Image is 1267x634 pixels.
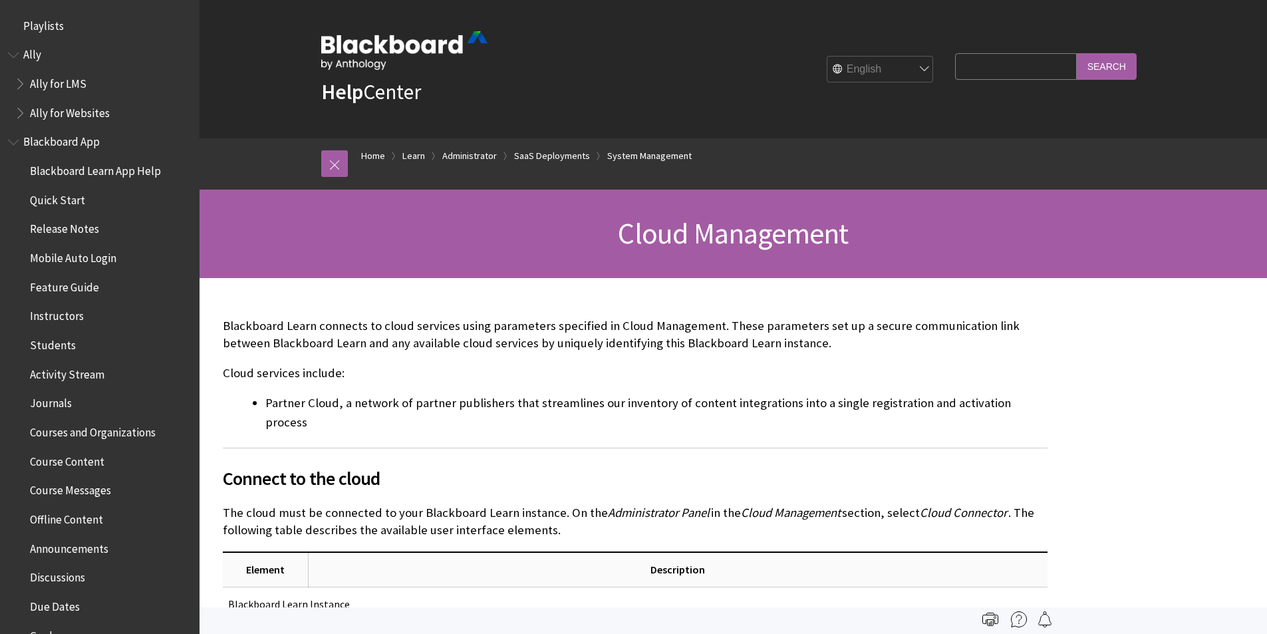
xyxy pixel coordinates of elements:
[30,334,76,352] span: Students
[30,276,99,294] span: Feature Guide
[920,505,1007,520] span: Cloud Connector
[30,189,85,207] span: Quick Start
[514,148,590,164] a: SaaS Deployments
[607,148,692,164] a: System Management
[23,44,41,62] span: Ally
[30,393,72,410] span: Journals
[309,552,1048,587] th: Description
[30,538,108,555] span: Announcements
[30,363,104,381] span: Activity Stream
[223,504,1048,539] p: The cloud must be connected to your Blackboard Learn instance. On the in the section, select . Th...
[30,480,111,498] span: Course Messages
[223,365,1048,382] p: Cloud services include:
[30,421,156,439] span: Courses and Organizations
[223,587,1048,621] td: Blackboard Learn Instance
[402,148,425,164] a: Learn
[30,218,99,236] span: Release Notes
[30,595,80,613] span: Due Dates
[30,450,104,468] span: Course Content
[30,566,85,584] span: Discussions
[361,148,385,164] a: Home
[608,505,710,520] span: Administrator Panel
[1011,611,1027,627] img: More help
[321,79,363,105] strong: Help
[982,611,998,627] img: Print
[321,79,421,105] a: HelpCenter
[223,317,1048,352] p: Blackboard Learn connects to cloud services using parameters specified in Cloud Management. These...
[223,552,309,587] th: Element
[30,102,110,120] span: Ally for Websites
[1037,611,1053,627] img: Follow this page
[30,508,103,526] span: Offline Content
[30,247,116,265] span: Mobile Auto Login
[8,44,192,124] nav: Book outline for Anthology Ally Help
[321,31,488,70] img: Blackboard by Anthology
[30,73,86,90] span: Ally for LMS
[741,505,841,520] span: Cloud Management
[30,160,161,178] span: Blackboard Learn App Help
[23,131,100,149] span: Blackboard App
[1077,53,1137,79] input: Search
[265,394,1048,431] li: Partner Cloud, a network of partner publishers that streamlines our inventory of content integrat...
[827,57,934,83] select: Site Language Selector
[442,148,497,164] a: Administrator
[223,464,1048,492] span: Connect to the cloud
[30,305,84,323] span: Instructors
[23,15,64,33] span: Playlists
[8,15,192,37] nav: Book outline for Playlists
[618,215,848,251] span: Cloud Management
